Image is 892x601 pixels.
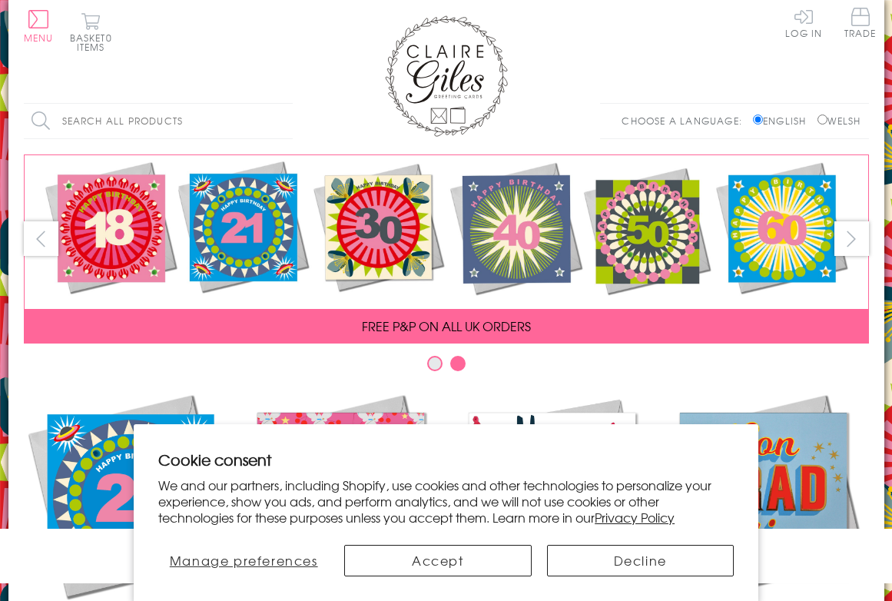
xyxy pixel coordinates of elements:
[158,545,329,576] button: Manage preferences
[785,8,822,38] a: Log In
[753,115,763,125] input: English
[622,114,750,128] p: Choose a language:
[834,221,869,256] button: next
[450,356,466,371] button: Carousel Page 2 (Current Slide)
[24,31,54,45] span: Menu
[77,31,112,54] span: 0 items
[385,15,508,137] img: Claire Giles Greetings Cards
[158,477,734,525] p: We and our partners, including Shopify, use cookies and other technologies to personalize your ex...
[277,104,293,138] input: Search
[547,545,734,576] button: Decline
[24,104,293,138] input: Search all products
[344,545,531,576] button: Accept
[844,8,877,41] a: Trade
[170,551,318,569] span: Manage preferences
[817,115,827,125] input: Welsh
[24,10,54,42] button: Menu
[844,8,877,38] span: Trade
[70,12,112,51] button: Basket0 items
[158,449,734,470] h2: Cookie consent
[362,317,531,335] span: FREE P&P ON ALL UK ORDERS
[817,114,861,128] label: Welsh
[595,508,675,526] a: Privacy Policy
[427,356,443,371] button: Carousel Page 1
[24,221,58,256] button: prev
[24,355,869,379] div: Carousel Pagination
[753,114,814,128] label: English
